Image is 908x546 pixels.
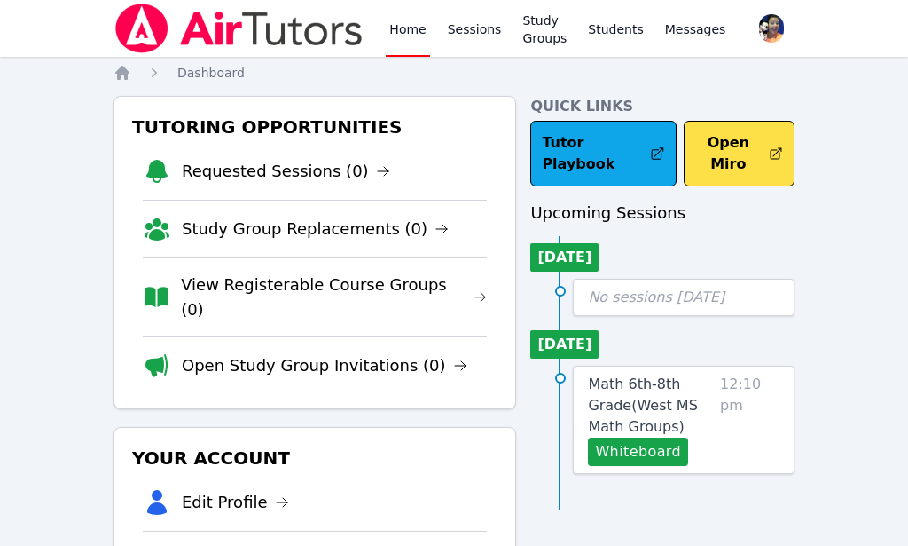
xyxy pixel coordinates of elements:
li: [DATE] [530,243,599,272]
a: Dashboard [177,64,245,82]
a: Tutor Playbook [530,121,676,186]
a: Requested Sessions (0) [182,159,390,184]
span: Dashboard [177,66,245,80]
button: Open Miro [684,121,794,186]
span: 12:10 pm [720,374,779,466]
li: [DATE] [530,330,599,359]
h3: Your Account [129,442,501,474]
h4: Quick Links [530,96,794,117]
a: View Registerable Course Groups (0) [181,273,487,322]
h3: Tutoring Opportunities [129,111,501,143]
nav: Breadcrumb [113,64,794,82]
a: Math 6th-8th Grade(West MS Math Groups) [588,374,713,438]
h3: Upcoming Sessions [530,201,794,226]
a: Open Study Group Invitations (0) [182,353,467,378]
span: Math 6th-8th Grade ( West MS Math Groups ) [588,376,697,435]
a: Study Group Replacements (0) [182,217,449,241]
img: Air Tutors [113,4,364,53]
span: Messages [665,20,726,38]
a: Edit Profile [182,490,289,515]
span: No sessions [DATE] [588,289,724,305]
button: Whiteboard [588,438,688,466]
